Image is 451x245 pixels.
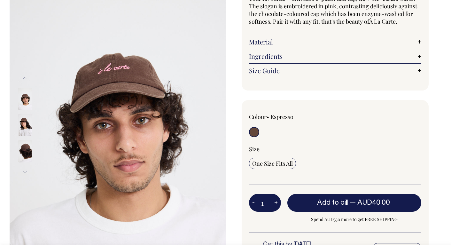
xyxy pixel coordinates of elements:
[270,113,293,121] label: Espresso
[267,113,269,121] span: •
[271,196,281,209] button: +
[317,200,348,206] span: Add to bill
[249,113,318,121] div: Colour
[357,200,390,206] span: AUD40.00
[249,52,422,60] a: Ingredients
[249,196,258,209] button: -
[249,145,422,153] div: Size
[18,140,32,162] img: espresso
[20,164,30,179] button: Next
[249,38,422,46] a: Material
[18,114,32,136] img: espresso
[20,71,30,86] button: Previous
[249,10,413,25] span: nzyme-washed for softness. Pair it with any fit, that's the beauty of À La Carte.
[18,88,32,110] img: espresso
[287,194,422,212] button: Add to bill —AUD40.00
[249,67,422,75] a: Size Guide
[252,160,293,167] span: One Size Fits All
[287,216,422,223] span: Spend AUD350 more to get FREE SHIPPING
[249,158,296,169] input: One Size Fits All
[350,200,392,206] span: —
